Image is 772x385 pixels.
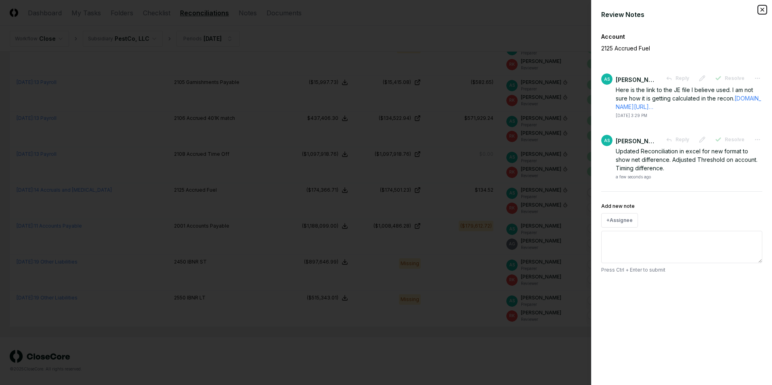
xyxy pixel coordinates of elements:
button: +Assignee [601,213,638,228]
button: Reply [661,71,694,86]
p: 2125 Accrued Fuel [601,44,734,52]
div: Review Notes [601,10,762,19]
div: [PERSON_NAME] [616,75,656,84]
span: Resolve [725,75,745,82]
div: [PERSON_NAME] [616,137,656,145]
div: Here is the link to the JE file I believe used. I am not sure how it is getting calculated in the... [616,86,762,111]
p: Press Ctrl + Enter to submit [601,266,762,274]
div: Updated Reconciliation in excel for new format to show net difference. Adjusted Threshold on acco... [616,147,762,172]
span: AS [604,138,610,144]
button: Resolve [710,71,749,86]
button: Reply [661,132,694,147]
div: [DATE] 3:29 PM [616,113,647,119]
button: Resolve [710,132,749,147]
span: AS [604,76,610,82]
div: a few seconds ago [616,174,651,180]
label: Add new note [601,203,635,209]
span: Resolve [725,136,745,143]
div: Account [601,32,762,41]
